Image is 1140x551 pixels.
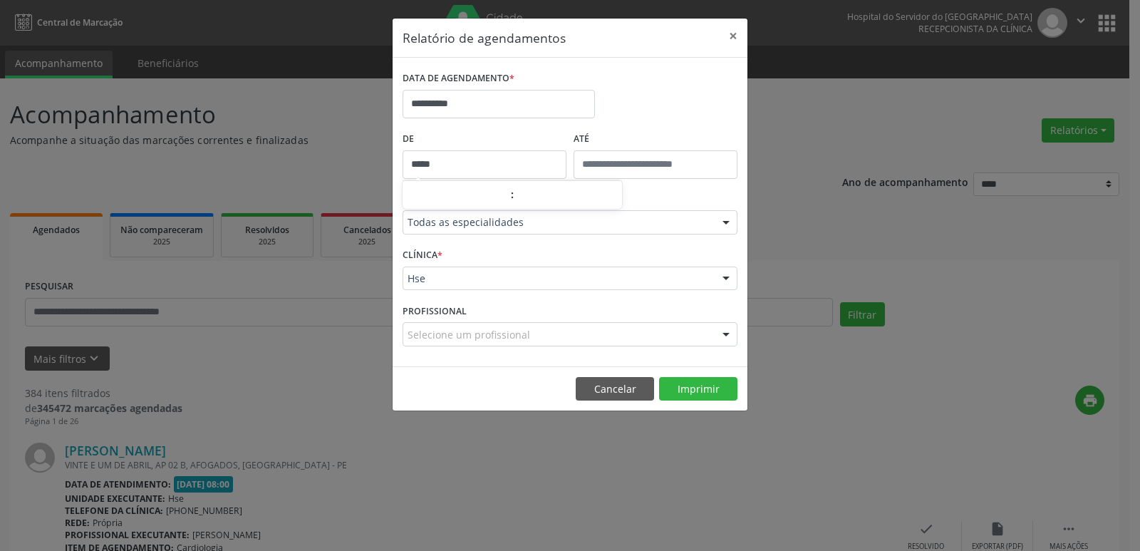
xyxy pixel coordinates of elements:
[574,128,737,150] label: ATÉ
[403,128,566,150] label: De
[403,68,514,90] label: DATA DE AGENDAMENTO
[510,180,514,209] span: :
[403,29,566,47] h5: Relatório de agendamentos
[719,19,747,53] button: Close
[659,377,737,401] button: Imprimir
[576,377,654,401] button: Cancelar
[403,300,467,322] label: PROFISSIONAL
[403,182,510,210] input: Hour
[403,244,442,267] label: CLÍNICA
[514,182,622,210] input: Minute
[408,272,708,286] span: Hse
[408,327,530,342] span: Selecione um profissional
[408,215,708,230] span: Todas as especialidades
